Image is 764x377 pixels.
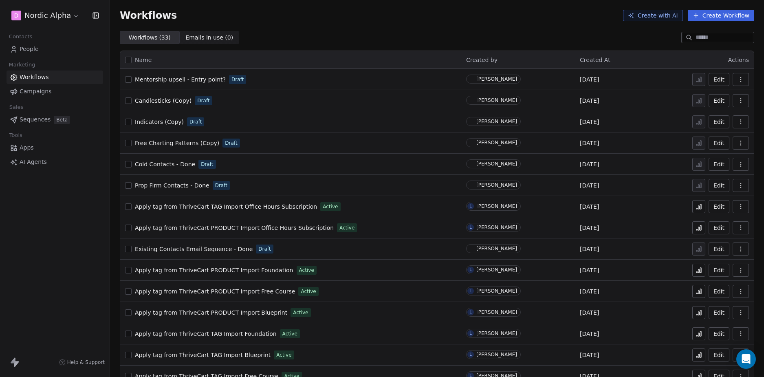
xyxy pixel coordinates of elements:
div: L [469,288,472,294]
span: Apply tag from ThriveCart PRODUCT Import Blueprint [135,309,287,316]
span: Contacts [5,31,36,43]
span: Marketing [5,59,39,71]
span: Draft [258,245,271,253]
div: L [469,224,472,231]
div: [PERSON_NAME] [476,352,517,357]
span: Emails in use ( 0 ) [185,33,233,42]
a: Apply tag from ThriveCart TAG Import Office Hours Subscription [135,203,317,211]
span: Name [135,56,152,64]
span: Beta [54,116,70,124]
div: [PERSON_NAME] [476,203,517,209]
button: Edit [709,200,729,213]
span: Tools [6,129,26,141]
span: Apply tag from ThriveCart TAG Import Blueprint [135,352,271,358]
a: Edit [709,94,729,107]
span: Draft [225,139,237,147]
button: Edit [709,348,729,362]
span: [DATE] [580,351,599,359]
div: [PERSON_NAME] [476,309,517,315]
span: Draft [201,161,213,168]
img: S [468,161,474,167]
div: L [469,330,472,337]
img: S [468,182,474,188]
span: Indicators (Copy) [135,119,184,125]
span: [DATE] [580,330,599,338]
button: Edit [709,137,729,150]
span: Apply tag from ThriveCart PRODUCT Import Foundation [135,267,293,273]
span: People [20,45,39,53]
span: Workflows [20,73,49,82]
span: [DATE] [580,287,599,295]
div: [PERSON_NAME] [476,119,517,124]
div: [PERSON_NAME] [476,288,517,294]
div: [PERSON_NAME] [476,331,517,336]
img: S [468,76,474,82]
a: Apps [7,141,103,154]
span: Workflows [120,10,177,21]
span: [DATE] [580,97,599,105]
div: [PERSON_NAME] [476,182,517,188]
span: Created At [580,57,610,63]
div: L [469,203,472,209]
span: Active [282,330,297,337]
a: Mentorship upsell - Entry point? [135,75,226,84]
button: Edit [709,285,729,298]
a: Indicators (Copy) [135,118,184,126]
img: S [468,140,474,146]
div: [PERSON_NAME] [476,246,517,251]
button: Edit [709,179,729,192]
span: Sales [6,101,27,113]
span: Draft [231,76,244,83]
span: AI Agents [20,158,47,166]
a: SequencesBeta [7,113,103,126]
a: Workflows [7,71,103,84]
button: Create with AI [623,10,683,21]
a: Free Charting Patterns (Copy) [135,139,219,147]
div: Open Intercom Messenger [736,349,756,369]
div: [PERSON_NAME] [476,76,517,82]
span: Active [299,267,314,274]
a: Apply tag from ThriveCart PRODUCT Import Free Course [135,287,295,295]
a: Prop Firm Contacts - Done [135,181,209,190]
div: [PERSON_NAME] [476,225,517,230]
span: Draft [189,118,202,126]
div: L [469,267,472,273]
button: Edit [709,115,729,128]
a: Edit [709,243,729,256]
span: Sequences [20,115,51,124]
span: Nordic Alpha [24,10,71,21]
div: [PERSON_NAME] [476,267,517,273]
span: Active [323,203,338,210]
button: DNordic Alpha [10,9,81,22]
img: S [468,119,474,125]
span: Campaigns [20,87,51,96]
a: Cold Contacts - Done [135,160,195,168]
span: Active [293,309,308,316]
a: Candlesticks (Copy) [135,97,192,105]
a: Campaigns [7,85,103,98]
a: Apply tag from ThriveCart PRODUCT Import Foundation [135,266,293,274]
span: [DATE] [580,181,599,190]
button: Edit [709,327,729,340]
span: Help & Support [67,359,105,366]
img: S [468,97,474,104]
span: Active [276,351,291,359]
span: Existing Contacts Email Sequence - Done [135,246,253,252]
div: [PERSON_NAME] [476,161,517,167]
button: Edit [709,158,729,171]
div: [PERSON_NAME] [476,140,517,146]
button: Create Workflow [688,10,754,21]
a: Apply tag from ThriveCart PRODUCT Import Office Hours Subscription [135,224,334,232]
a: People [7,42,103,56]
span: [DATE] [580,118,599,126]
a: Help & Support [59,359,105,366]
button: Edit [709,73,729,86]
span: [DATE] [580,203,599,211]
span: Apply tag from ThriveCart PRODUCT Import Office Hours Subscription [135,225,334,231]
a: Existing Contacts Email Sequence - Done [135,245,253,253]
